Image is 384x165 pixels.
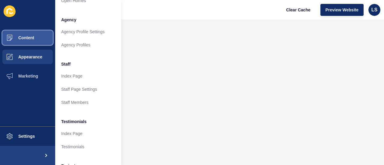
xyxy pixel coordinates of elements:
a: Staff Page Settings [55,83,121,96]
span: LS [371,7,377,13]
a: Index Page [55,127,121,140]
span: Preview Website [325,7,358,13]
span: Agency [61,17,76,23]
a: Agency Profiles [55,38,121,52]
a: Index Page [55,69,121,83]
span: Testimonials [61,119,87,125]
a: Staff Members [55,96,121,109]
a: Agency Profile Settings [55,25,121,38]
span: Staff [61,61,70,67]
a: Testimonials [55,140,121,153]
button: Preview Website [320,4,364,16]
span: Clear Cache [286,7,310,13]
button: Clear Cache [281,4,316,16]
